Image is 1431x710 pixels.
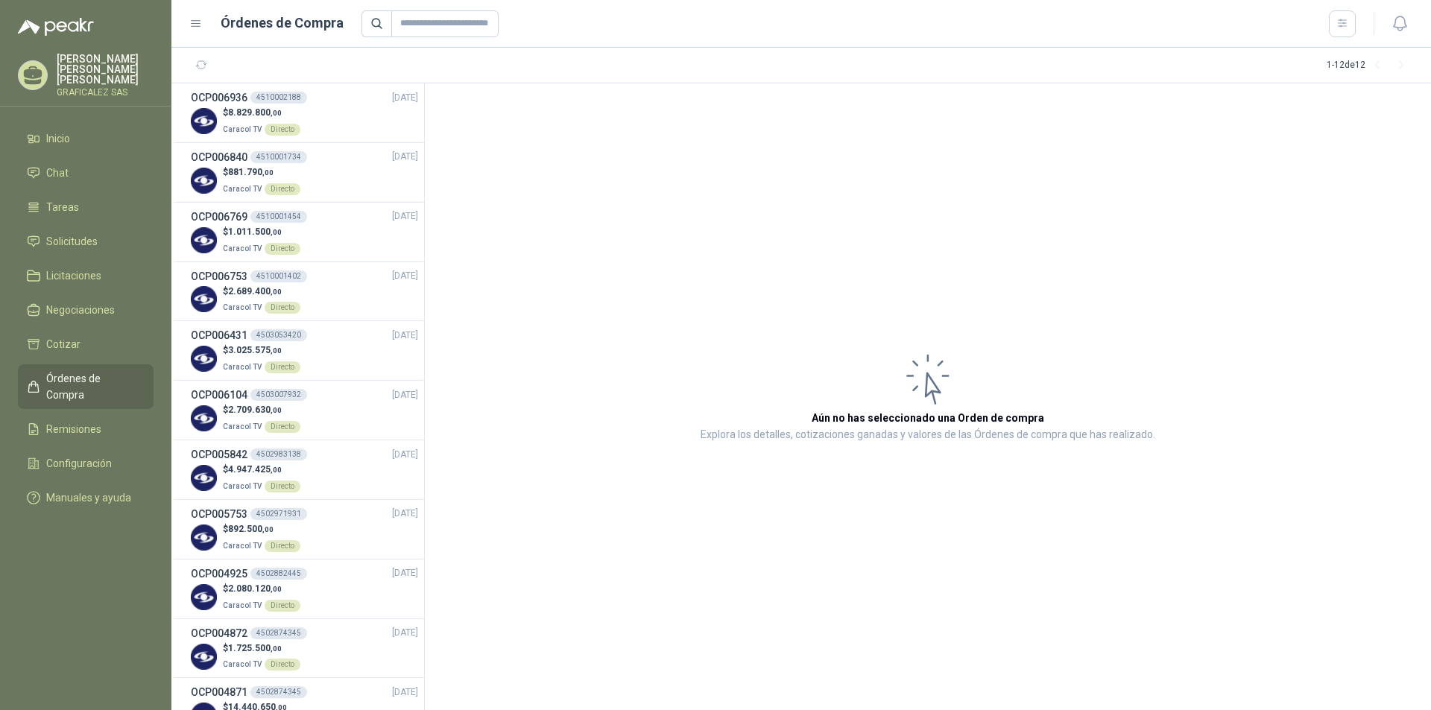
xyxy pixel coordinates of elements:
span: Solicitudes [46,233,98,250]
img: Company Logo [191,644,217,670]
span: 892.500 [228,524,274,534]
span: 3.025.575 [228,345,282,355]
span: [DATE] [392,388,418,402]
h1: Órdenes de Compra [221,13,344,34]
img: Company Logo [191,286,217,312]
a: Órdenes de Compra [18,364,154,409]
div: 4502874345 [250,627,307,639]
a: Manuales y ayuda [18,484,154,512]
p: $ [223,463,300,477]
span: Caracol TV [223,125,262,133]
h3: OCP006431 [191,327,247,343]
p: $ [223,285,300,299]
span: ,00 [262,525,274,533]
span: Negociaciones [46,302,115,318]
div: Directo [265,481,300,492]
span: 2.080.120 [228,583,282,594]
a: Configuración [18,449,154,478]
span: Licitaciones [46,267,101,284]
h3: OCP005753 [191,506,247,522]
span: ,00 [262,168,274,177]
a: OCP0048724502874345[DATE] Company Logo$1.725.500,00Caracol TVDirecto [191,625,418,672]
span: Remisiones [46,421,101,437]
a: OCP0058424502983138[DATE] Company Logo$4.947.425,00Caracol TVDirecto [191,446,418,493]
a: Licitaciones [18,262,154,290]
h3: OCP006769 [191,209,247,225]
span: 1.011.500 [228,226,282,237]
h3: OCP006104 [191,387,247,403]
div: Directo [265,659,300,671]
div: 4502874345 [250,686,307,698]
p: $ [223,106,300,120]
span: ,00 [271,585,282,593]
img: Company Logo [191,524,217,551]
span: [DATE] [392,448,418,462]
h3: OCP006753 [191,268,247,285]
img: Company Logo [191,227,217,253]
span: Caracol TV [223,660,262,668]
div: 4510001454 [250,211,307,223]
img: Company Logo [191,108,217,134]
div: Directo [265,540,300,552]
a: Solicitudes [18,227,154,256]
a: Remisiones [18,415,154,443]
div: Directo [265,302,300,314]
p: $ [223,582,300,596]
h3: OCP004871 [191,684,247,700]
a: Inicio [18,124,154,153]
div: 4502882445 [250,568,307,580]
span: Configuración [46,455,112,472]
div: 4503053420 [250,329,307,341]
span: Caracol TV [223,482,262,490]
a: Negociaciones [18,296,154,324]
p: $ [223,522,300,536]
span: [DATE] [392,685,418,700]
p: $ [223,165,300,180]
span: Manuales y ayuda [46,489,131,506]
a: Chat [18,159,154,187]
span: 1.725.500 [228,643,282,653]
p: GRAFICALEZ SAS [57,88,154,97]
span: ,00 [271,228,282,236]
div: 1 - 12 de 12 [1327,54,1413,77]
h3: OCP004925 [191,565,247,582]
a: OCP0067534510001402[DATE] Company Logo$2.689.400,00Caracol TVDirecto [191,268,418,315]
div: Directo [265,183,300,195]
span: 8.829.800 [228,107,282,118]
span: Cotizar [46,336,80,352]
div: Directo [265,600,300,612]
p: $ [223,403,300,417]
p: $ [223,225,300,239]
h3: OCP006840 [191,149,247,165]
span: ,00 [271,644,282,653]
span: ,00 [271,466,282,474]
div: 4510001402 [250,270,307,282]
div: Directo [265,361,300,373]
span: Caracol TV [223,542,262,550]
a: Tareas [18,193,154,221]
a: OCP0049254502882445[DATE] Company Logo$2.080.120,00Caracol TVDirecto [191,565,418,612]
span: [DATE] [392,91,418,105]
h3: Aún no has seleccionado una Orden de compra [812,410,1044,426]
span: Caracol TV [223,422,262,431]
span: 2.689.400 [228,286,282,297]
span: [DATE] [392,269,418,283]
img: Company Logo [191,346,217,372]
span: [DATE] [392,209,418,224]
a: OCP0057534502971931[DATE] Company Logo$892.500,00Caracol TVDirecto [191,506,418,553]
div: Directo [265,243,300,255]
img: Company Logo [191,465,217,491]
img: Company Logo [191,584,217,610]
span: ,00 [271,346,282,355]
h3: OCP005842 [191,446,247,463]
img: Company Logo [191,168,217,194]
span: [DATE] [392,150,418,164]
span: Chat [46,165,69,181]
div: 4510001734 [250,151,307,163]
span: [DATE] [392,329,418,343]
span: Caracol TV [223,601,262,609]
img: Company Logo [191,405,217,431]
span: ,00 [271,288,282,296]
a: OCP0069364510002188[DATE] Company Logo$8.829.800,00Caracol TVDirecto [191,89,418,136]
h3: OCP006936 [191,89,247,106]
